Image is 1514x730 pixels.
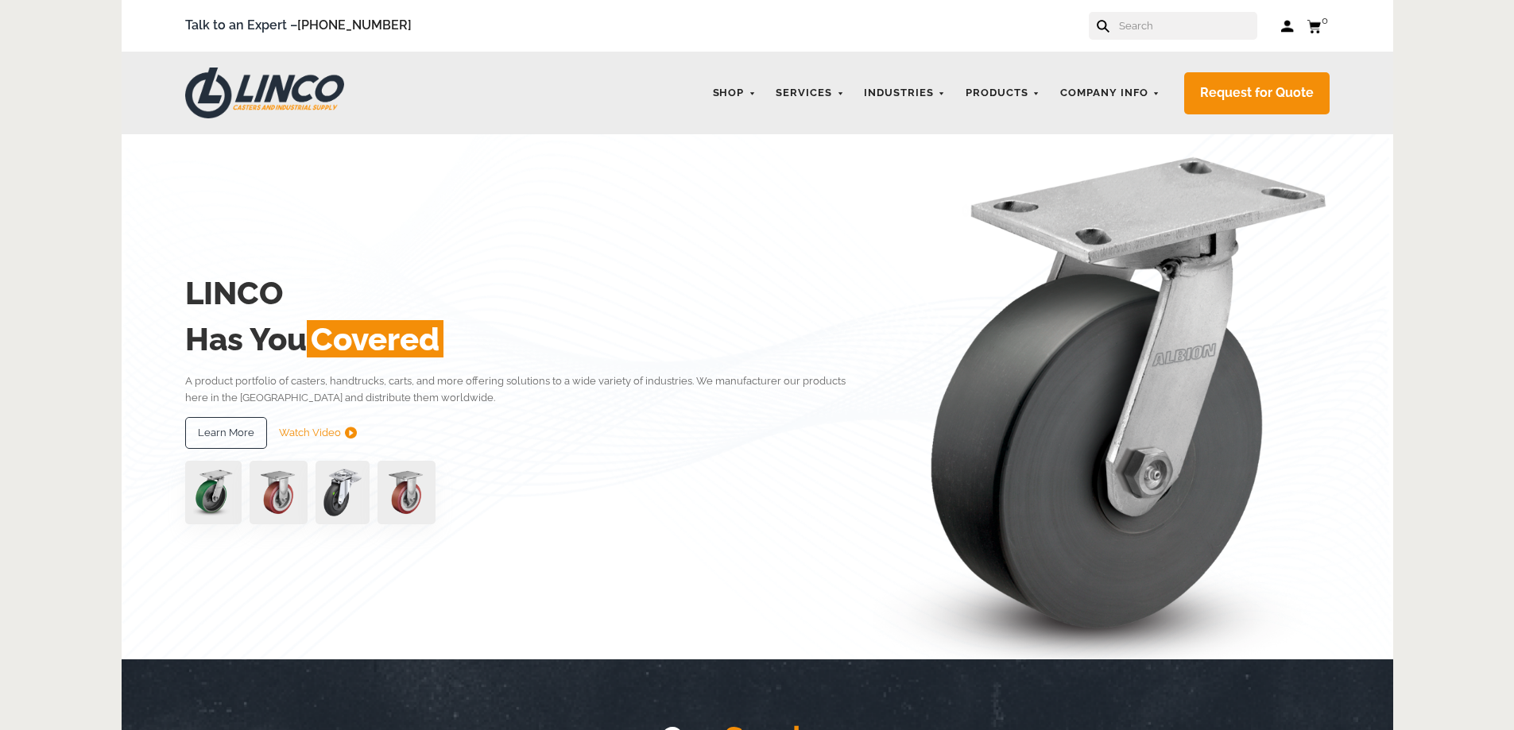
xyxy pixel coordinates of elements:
img: LINCO CASTERS & INDUSTRIAL SUPPLY [185,68,344,118]
img: lvwpp200rst849959jpg-30522-removebg-preview-1.png [316,461,370,524]
span: 0 [1322,14,1328,26]
span: Covered [307,320,443,357]
span: Talk to an Expert – [185,15,412,37]
a: 0 [1307,16,1330,36]
img: capture-59611-removebg-preview-1.png [250,461,308,524]
img: subtract.png [345,427,357,438]
a: Shop [705,78,765,109]
a: Watch Video [279,417,357,449]
h2: LINCO [185,270,869,316]
a: Request for Quote [1184,72,1330,114]
h2: Has You [185,316,869,362]
img: pn3orx8a-94725-1-1-.png [185,461,242,524]
a: Log in [1281,18,1295,34]
p: A product portfolio of casters, handtrucks, carts, and more offering solutions to a wide variety ... [185,373,869,407]
a: Products [958,78,1048,109]
a: Industries [856,78,954,109]
img: linco_caster [873,134,1330,659]
a: Learn More [185,417,267,449]
a: [PHONE_NUMBER] [297,17,412,33]
a: Company Info [1052,78,1168,109]
img: capture-59611-removebg-preview-1.png [378,461,436,524]
a: Services [768,78,852,109]
input: Search [1117,12,1257,40]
